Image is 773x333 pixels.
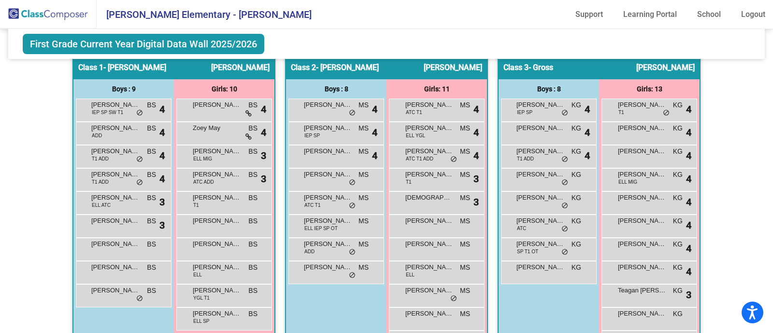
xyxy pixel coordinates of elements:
[92,155,109,162] span: T1 ADD
[663,109,670,117] span: do_not_disturb_alt
[193,193,241,203] span: [PERSON_NAME]
[733,7,773,22] a: Logout
[193,294,210,302] span: YGL T1
[517,109,532,116] span: IEP SP
[473,102,479,116] span: 4
[147,123,156,133] span: BS
[193,178,214,186] span: ATC ADD
[686,148,691,163] span: 4
[193,239,241,249] span: [PERSON_NAME]
[193,216,241,226] span: [PERSON_NAME]
[686,125,691,140] span: 4
[572,123,581,133] span: KG
[572,239,581,249] span: KG
[473,148,479,163] span: 4
[193,309,241,319] span: [PERSON_NAME]
[460,100,470,110] span: MS
[159,172,165,186] span: 4
[405,216,454,226] span: [PERSON_NAME]
[358,100,369,110] span: MS
[147,146,156,157] span: BS
[405,286,454,295] span: [PERSON_NAME]
[358,239,369,249] span: MS
[261,172,266,186] span: 3
[91,123,140,133] span: [PERSON_NAME]
[673,239,683,249] span: KG
[358,193,369,203] span: MS
[248,123,258,133] span: BS
[460,309,470,319] span: MS
[689,7,729,22] a: School
[686,218,691,232] span: 4
[358,123,369,133] span: MS
[406,109,422,116] span: ATC T1
[349,202,356,210] span: do_not_disturb_alt
[405,262,454,272] span: [PERSON_NAME]
[616,7,685,22] a: Learning Portal
[358,216,369,226] span: MS
[561,156,568,163] span: do_not_disturb_alt
[618,239,666,249] span: [PERSON_NAME]
[248,170,258,180] span: BS
[636,63,695,72] span: [PERSON_NAME]
[103,63,166,72] span: - [PERSON_NAME]
[147,286,156,296] span: BS
[92,109,123,116] span: IEP SP SW T1
[460,216,470,226] span: MS
[618,216,666,226] span: [PERSON_NAME]
[673,193,683,203] span: KG
[405,170,454,179] span: [PERSON_NAME]
[358,170,369,180] span: MS
[372,148,377,163] span: 4
[460,239,470,249] span: MS
[529,63,553,72] span: - Gross
[92,178,109,186] span: T1 ADD
[193,146,241,156] span: [PERSON_NAME]
[193,170,241,179] span: [PERSON_NAME]
[304,248,315,255] span: ADD
[561,248,568,256] span: do_not_disturb_alt
[248,239,258,249] span: BS
[159,195,165,209] span: 3
[585,148,590,163] span: 4
[174,79,274,99] div: Girls: 10
[405,123,454,133] span: [PERSON_NAME]
[248,309,258,319] span: BS
[97,7,312,22] span: [PERSON_NAME] Elementary - [PERSON_NAME]
[572,146,581,157] span: KG
[516,123,565,133] span: [PERSON_NAME]
[136,179,143,187] span: do_not_disturb_alt
[561,202,568,210] span: do_not_disturb_alt
[193,155,212,162] span: ELL MIG
[193,202,199,209] span: T1
[499,79,599,99] div: Boys : 8
[91,100,140,110] span: [PERSON_NAME]
[261,148,266,163] span: 3
[159,148,165,163] span: 4
[618,286,666,295] span: Teagan [PERSON_NAME]
[686,264,691,279] span: 4
[572,262,581,273] span: KG
[304,123,352,133] span: [PERSON_NAME]
[460,262,470,273] span: MS
[516,216,565,226] span: [PERSON_NAME]
[618,193,666,203] span: [PERSON_NAME]
[405,100,454,110] span: [PERSON_NAME]
[73,79,174,99] div: Boys : 9
[618,309,666,319] span: [PERSON_NAME]
[516,100,565,110] span: [PERSON_NAME]
[618,123,666,133] span: [PERSON_NAME]
[585,102,590,116] span: 4
[473,195,479,209] span: 3
[159,218,165,232] span: 3
[358,146,369,157] span: MS
[147,100,156,110] span: BS
[618,146,666,156] span: [PERSON_NAME]
[673,262,683,273] span: KG
[304,216,352,226] span: [PERSON_NAME]
[406,132,425,139] span: ELL YGL
[460,123,470,133] span: MS
[572,193,581,203] span: KG
[261,125,266,140] span: 4
[304,146,352,156] span: [PERSON_NAME] [PERSON_NAME]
